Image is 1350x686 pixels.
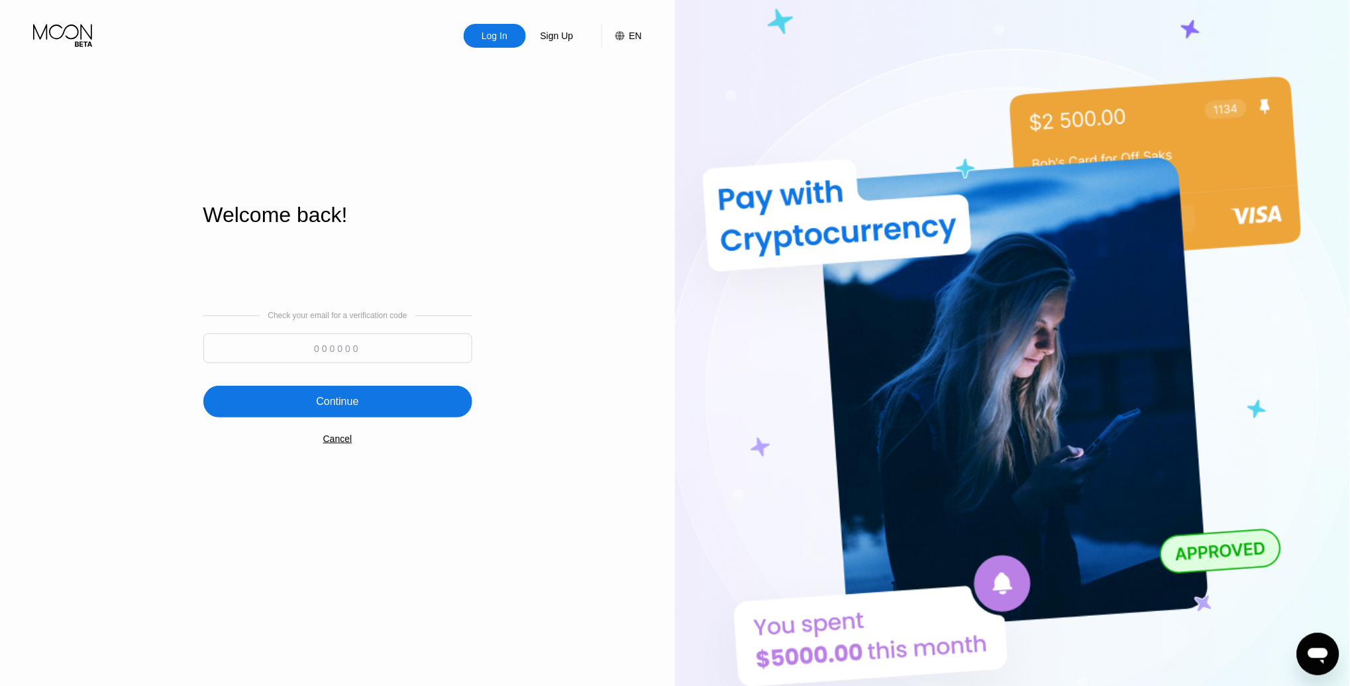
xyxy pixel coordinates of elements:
[601,24,642,48] div: EN
[480,29,509,42] div: Log In
[539,29,575,42] div: Sign Up
[323,433,352,444] div: Cancel
[203,386,472,418] div: Continue
[526,24,588,48] div: Sign Up
[629,30,642,41] div: EN
[316,395,358,408] div: Continue
[203,333,472,363] input: 000000
[1297,633,1339,675] iframe: Button to launch messaging window
[268,311,407,320] div: Check your email for a verification code
[203,203,472,227] div: Welcome back!
[464,24,526,48] div: Log In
